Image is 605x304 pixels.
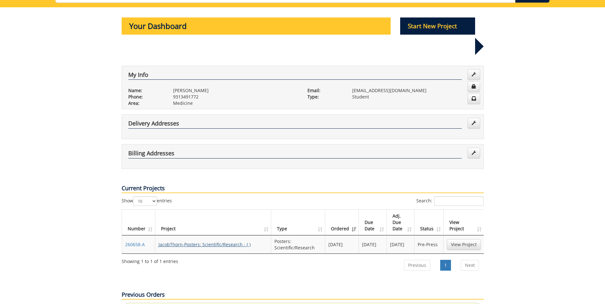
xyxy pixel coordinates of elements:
[173,100,298,106] p: Medicine
[158,241,251,247] a: JacobThorn-Posters: Scientific/Research - ( )
[325,210,359,235] th: Ordered: activate to sort column ascending
[122,196,172,206] label: Show entries
[416,196,484,206] label: Search:
[173,94,298,100] p: 9313491772
[461,260,479,271] a: Next
[440,260,451,271] a: 1
[128,120,462,129] h4: Delivery Addresses
[359,210,387,235] th: Due Date: activate to sort column ascending
[387,235,415,253] td: [DATE]
[467,81,480,92] a: Change Password
[387,210,415,235] th: Adj. Due Date: activate to sort column ascending
[359,235,387,253] td: [DATE]
[307,94,343,100] p: Type:
[467,148,480,159] a: Edit Addresses
[467,93,480,104] a: Change Communication Preferences
[128,100,164,106] p: Area:
[122,291,484,300] p: Previous Orders
[133,196,157,206] select: Showentries
[467,69,480,80] a: Edit Info
[447,239,481,250] a: View Project
[271,210,325,235] th: Type: activate to sort column ascending
[325,235,359,253] td: [DATE]
[155,210,272,235] th: Project: activate to sort column ascending
[128,150,462,159] h4: Billing Addresses
[122,210,155,235] th: Number: activate to sort column ascending
[128,72,462,80] h4: My Info
[414,210,443,235] th: Status: activate to sort column ascending
[414,235,443,253] td: Pre-Press
[434,196,484,206] input: Search:
[125,241,145,247] a: 260658-A
[307,87,343,94] p: Email:
[122,17,391,35] p: Your Dashboard
[400,24,475,30] a: Start New Project
[400,17,475,35] p: Start New Project
[122,184,484,193] p: Current Projects
[352,94,477,100] p: Student
[128,94,164,100] p: Phone:
[128,87,164,94] p: Name:
[352,87,477,94] p: [EMAIL_ADDRESS][DOMAIN_NAME]
[444,210,484,235] th: View Project: activate to sort column ascending
[467,118,480,129] a: Edit Addresses
[122,256,178,265] div: Showing 1 to 1 of 1 entries
[404,260,430,271] a: Previous
[271,235,325,253] td: Posters: Scientific/Research
[173,87,298,94] p: [PERSON_NAME]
